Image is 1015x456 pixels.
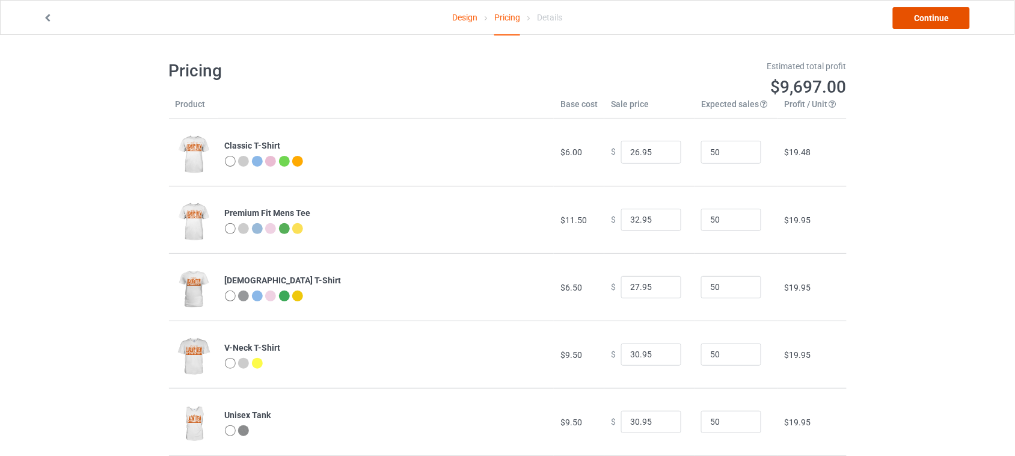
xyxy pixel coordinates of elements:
a: Design [452,1,477,34]
b: Classic T-Shirt [225,141,281,150]
th: Base cost [554,98,604,119]
img: heather_texture.png [238,425,249,436]
th: Expected sales [695,98,777,119]
span: $19.95 [784,215,811,225]
span: $11.50 [560,215,587,225]
span: $19.95 [784,350,811,360]
th: Sale price [604,98,695,119]
h1: Pricing [169,60,500,82]
span: $19.48 [784,147,811,157]
span: $ [611,282,616,292]
b: V-Neck T-Shirt [225,343,281,353]
span: $19.95 [784,417,811,427]
b: Premium Fit Mens Tee [225,208,311,218]
th: Product [169,98,218,119]
span: $9.50 [560,417,582,427]
span: $6.00 [560,147,582,157]
span: $9,697.00 [771,77,847,97]
span: $9.50 [560,350,582,360]
span: $ [611,350,616,359]
div: Details [538,1,563,34]
span: $19.95 [784,283,811,292]
span: $ [611,417,616,427]
span: $ [611,215,616,224]
span: $6.50 [560,283,582,292]
a: Continue [893,7,970,29]
b: Unisex Tank [225,410,271,420]
span: $ [611,147,616,157]
b: [DEMOGRAPHIC_DATA] T-Shirt [225,276,342,285]
div: Pricing [494,1,520,35]
th: Profit / Unit [777,98,846,119]
div: Estimated total profit [516,60,847,72]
